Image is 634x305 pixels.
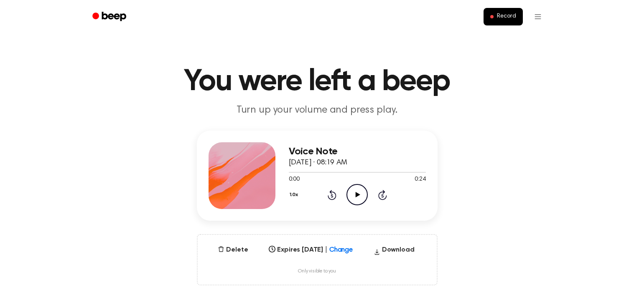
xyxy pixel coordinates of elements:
span: 0:24 [415,175,425,184]
h3: Voice Note [289,146,426,157]
span: Record [497,13,516,20]
button: Download [370,245,418,258]
p: Turn up your volume and press play. [157,103,478,117]
button: 1.0x [289,188,301,202]
span: Only visible to you [298,268,336,275]
span: 0:00 [289,175,300,184]
button: Open menu [528,7,548,27]
span: [DATE] · 08:19 AM [289,159,347,166]
a: Beep [87,9,134,25]
button: Delete [214,245,251,255]
h1: You were left a beep [103,67,531,97]
button: Record [484,8,522,25]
